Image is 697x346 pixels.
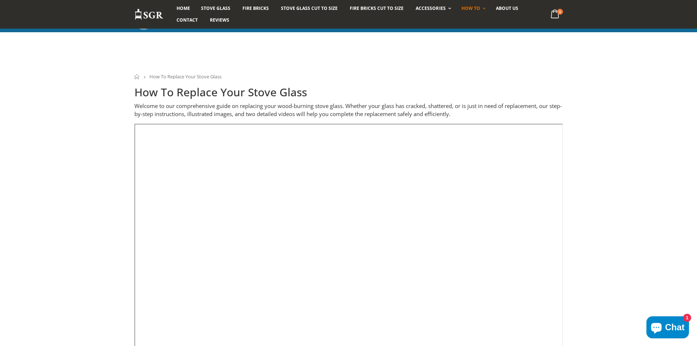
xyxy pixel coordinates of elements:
[644,316,691,340] inbox-online-store-chat: Shopify online store chat
[134,102,563,118] p: Welcome to our comprehensive guide on replacing your wood-burning stove glass. Whether your glass...
[461,5,480,11] span: How To
[416,5,445,11] span: Accessories
[134,74,140,79] a: Home
[344,3,409,14] a: Fire Bricks Cut To Size
[237,3,274,14] a: Fire Bricks
[456,3,489,14] a: How To
[210,17,229,23] span: Reviews
[134,8,164,21] img: Stove Glass Replacement
[171,3,196,14] a: Home
[201,5,230,11] span: Stove Glass
[275,3,343,14] a: Stove Glass Cut To Size
[177,17,198,23] span: Contact
[410,3,455,14] a: Accessories
[204,14,235,26] a: Reviews
[134,85,563,100] h1: How To Replace Your Stove Glass
[490,3,524,14] a: About us
[548,7,563,22] a: 0
[557,9,563,15] span: 0
[496,5,518,11] span: About us
[350,5,404,11] span: Fire Bricks Cut To Size
[242,5,269,11] span: Fire Bricks
[177,5,190,11] span: Home
[281,5,338,11] span: Stove Glass Cut To Size
[149,73,222,80] span: How To Replace Your Stove Glass
[171,14,203,26] a: Contact
[196,3,236,14] a: Stove Glass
